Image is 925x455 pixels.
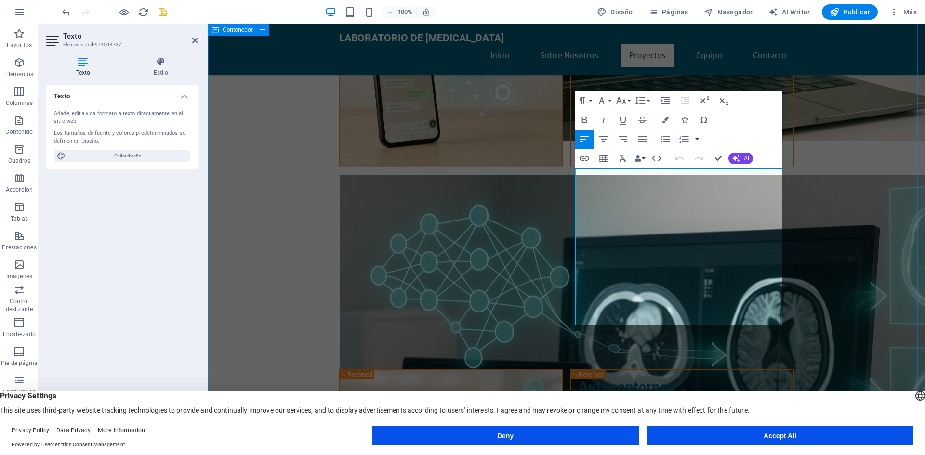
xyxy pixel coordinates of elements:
[597,7,633,17] span: Diseño
[647,149,666,168] button: HTML
[575,130,594,149] button: Align Left
[575,110,594,130] button: Bold (Ctrl+B)
[595,130,613,149] button: Align Center
[46,57,124,77] h4: Texto
[54,130,190,145] div: Los tamaños de fuente y colores predeterminados se definen en Diseño.
[6,186,33,194] p: Accordion
[614,91,632,110] button: Font Size
[7,41,32,49] p: Favoritos
[675,130,693,149] button: Ordered List
[657,91,675,110] button: Increase Indent
[6,273,32,280] p: Imágenes
[709,149,727,168] button: Confirm (Ctrl+⏎)
[60,6,72,18] button: undo
[633,149,647,168] button: Data Bindings
[5,128,33,136] p: Contenido
[714,91,733,110] button: Subscript
[397,6,412,18] h6: 100%
[704,7,753,17] span: Navegador
[765,4,814,20] button: AI Writer
[695,91,714,110] button: Superscript
[422,8,431,16] i: Al redimensionar, ajustar el nivel de zoom automáticamente para ajustarse al dispositivo elegido.
[633,91,651,110] button: Line Height
[693,130,701,149] button: Ordered List
[124,57,198,77] h4: Estilo
[645,4,692,20] button: Páginas
[61,7,72,18] i: Deshacer: Cambiar texto (Ctrl+Z)
[822,4,878,20] button: Publicar
[593,4,637,20] button: Diseño
[595,149,613,168] button: Insert Table
[575,91,594,110] button: Paragraph Format
[675,110,694,130] button: Icons
[54,110,190,126] div: Añade, edita y da formato a texto directamente en el sitio web.
[68,150,187,162] span: Editar diseño
[157,7,168,18] i: Guardar (Ctrl+S)
[54,150,190,162] button: Editar diseño
[744,156,749,161] span: AI
[118,6,130,18] button: Haz clic para salir del modo de previsualización y seguir editando
[46,85,198,102] h4: Texto
[137,6,149,18] button: reload
[2,244,36,251] p: Prestaciones
[8,157,31,165] p: Cuadros
[593,4,637,20] div: Diseño (Ctrl+Alt+Y)
[728,153,753,164] button: AI
[157,6,168,18] button: save
[11,215,28,222] p: Tablas
[830,7,871,17] span: Publicar
[614,149,632,168] button: Clear Formatting
[700,4,757,20] button: Navegador
[1,359,37,367] p: Pie de página
[383,6,417,18] button: 100%
[223,27,253,33] span: Contenedor
[595,110,613,130] button: Italic (Ctrl+I)
[889,7,917,17] span: Más
[6,99,33,107] p: Columnas
[648,7,688,17] span: Páginas
[656,130,674,149] button: Unordered List
[656,110,674,130] button: Colors
[3,388,35,396] p: Formularios
[676,91,694,110] button: Decrease Indent
[690,149,708,168] button: Redo (Ctrl+Shift+Z)
[63,32,198,40] h2: Texto
[63,40,179,49] h3: Elemento #ed-971504737
[633,130,651,149] button: Align Justify
[614,130,632,149] button: Align Right
[595,91,613,110] button: Font Family
[768,7,810,17] span: AI Writer
[614,110,632,130] button: Underline (Ctrl+U)
[633,110,651,130] button: Strikethrough
[885,4,921,20] button: Más
[138,7,149,18] i: Volver a cargar página
[695,110,713,130] button: Special Characters
[671,149,689,168] button: Undo (Ctrl+Z)
[575,149,594,168] button: Insert Link
[3,330,36,338] p: Encabezado
[5,70,33,78] p: Elementos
